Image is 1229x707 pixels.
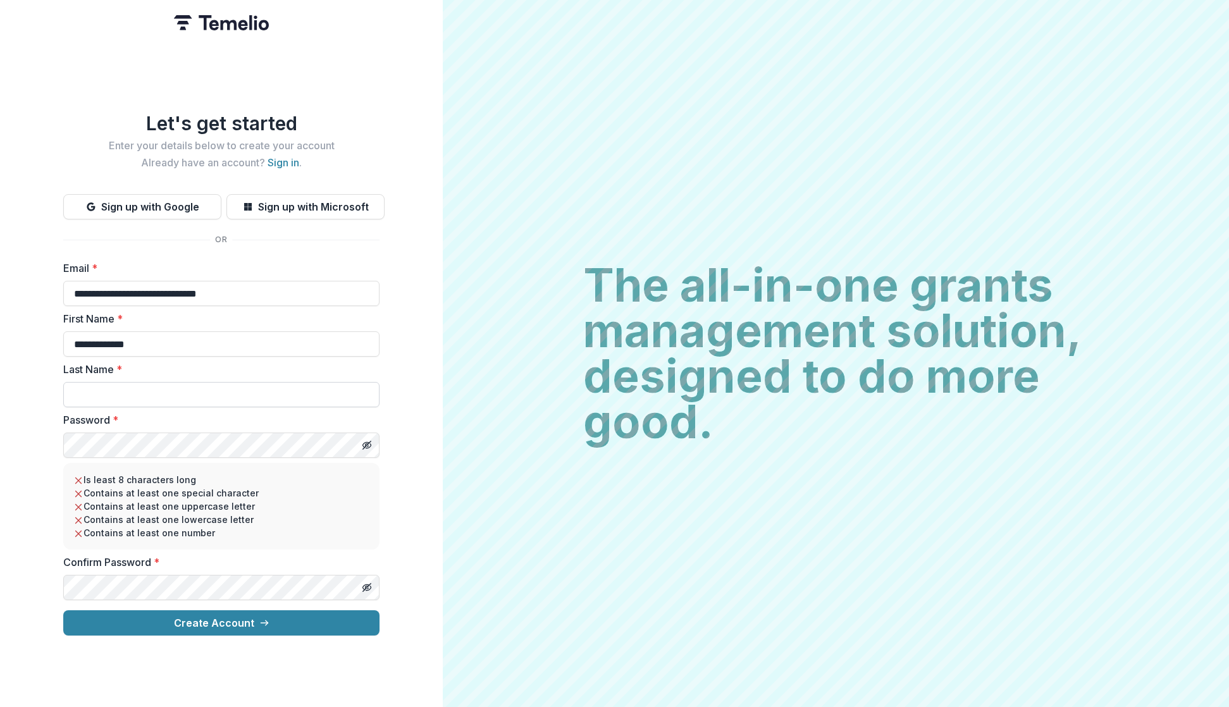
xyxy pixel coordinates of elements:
img: Temelio [174,15,269,30]
a: Sign in [268,156,299,169]
li: Contains at least one lowercase letter [73,513,369,526]
button: Sign up with Microsoft [226,194,385,219]
button: Create Account [63,610,380,636]
li: Is least 8 characters long [73,473,369,486]
label: Password [63,412,372,427]
button: Sign up with Google [63,194,221,219]
label: Email [63,261,372,276]
button: Toggle password visibility [357,435,377,455]
button: Toggle password visibility [357,577,377,598]
h1: Let's get started [63,112,380,135]
li: Contains at least one special character [73,486,369,500]
label: Confirm Password [63,555,372,570]
li: Contains at least one number [73,526,369,539]
h2: Already have an account? . [63,157,380,169]
label: Last Name [63,362,372,377]
label: First Name [63,311,372,326]
h2: Enter your details below to create your account [63,140,380,152]
li: Contains at least one uppercase letter [73,500,369,513]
